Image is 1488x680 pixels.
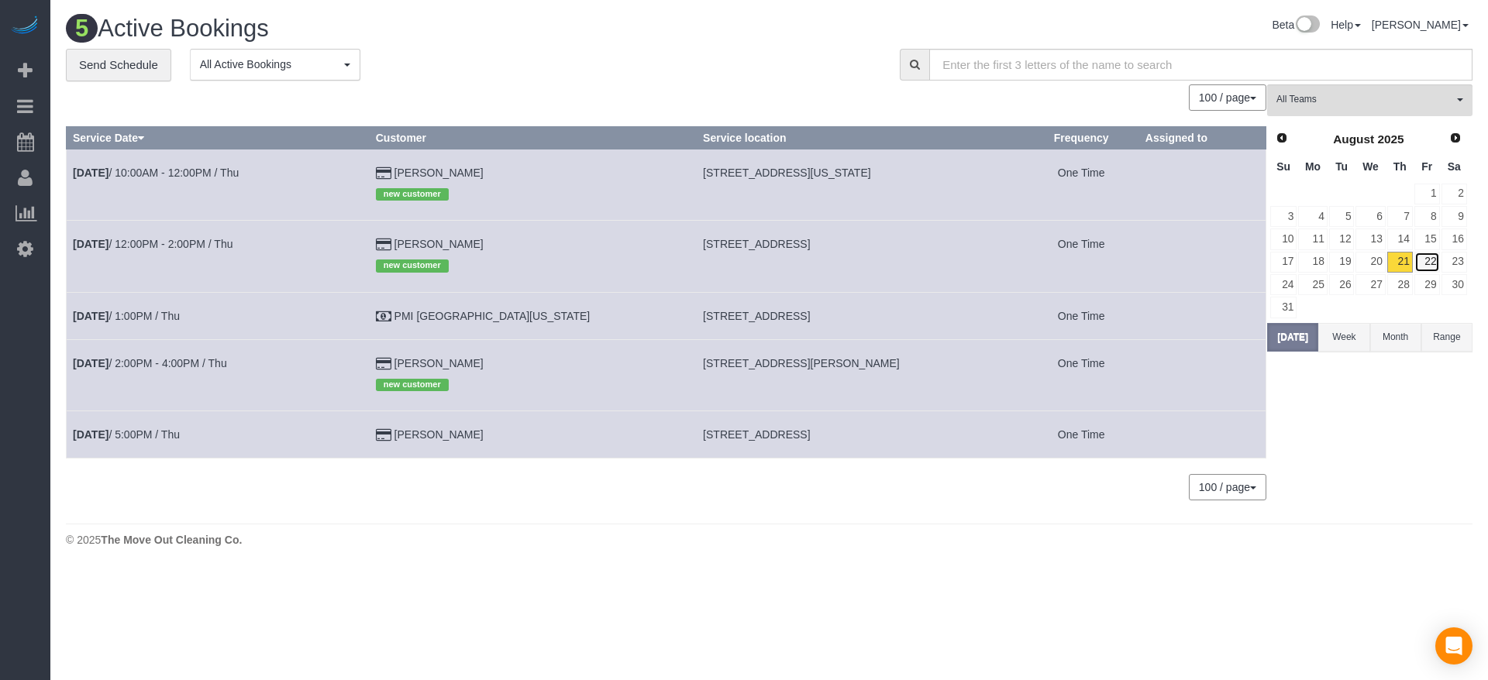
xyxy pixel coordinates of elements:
a: [DATE]/ 1:00PM / Thu [73,310,180,322]
span: [STREET_ADDRESS][PERSON_NAME] [703,357,900,369]
a: [PERSON_NAME] [394,428,484,441]
span: Monday [1305,160,1321,173]
a: 16 [1441,228,1467,249]
span: 5 [66,14,98,43]
th: Customer [369,126,696,149]
button: 100 / page [1189,84,1266,111]
b: [DATE] [73,357,108,369]
td: Frequency [1024,292,1138,339]
a: [DATE]/ 10:00AM - 12:00PM / Thu [73,167,239,179]
a: Next [1445,128,1466,149]
a: 23 [1441,252,1467,273]
span: Next [1449,132,1462,144]
td: Customer [369,292,696,339]
b: [DATE] [73,238,108,250]
span: new customer [376,259,449,272]
button: 100 / page [1189,474,1266,500]
b: [DATE] [73,310,108,322]
input: Enter the first 3 letters of the name to search [929,49,1472,81]
th: Assigned to [1138,126,1266,149]
button: [DATE] [1267,323,1318,352]
button: All Active Bookings [190,49,360,81]
span: [STREET_ADDRESS] [703,428,810,441]
i: Credit Card Payment [376,359,391,369]
a: Prev [1271,128,1293,149]
span: Wednesday [1362,160,1379,173]
a: 10 [1270,228,1297,249]
a: 26 [1329,274,1355,295]
th: Service Date [67,126,370,149]
i: Credit Card Payment [376,430,391,441]
td: Customer [369,410,696,458]
td: Service location [697,221,1024,292]
strong: The Move Out Cleaning Co. [101,534,242,546]
ol: All Teams [1267,84,1472,108]
button: All Teams [1267,84,1472,116]
span: August [1333,132,1374,146]
a: 22 [1414,252,1440,273]
td: Schedule date [67,339,370,410]
a: 2 [1441,184,1467,204]
img: New interface [1294,15,1320,36]
td: Assigned to [1138,292,1266,339]
td: Frequency [1024,221,1138,292]
a: 5 [1329,206,1355,227]
th: Frequency [1024,126,1138,149]
a: 17 [1270,252,1297,273]
td: Customer [369,221,696,292]
a: 1 [1414,184,1440,204]
a: Beta [1272,19,1320,31]
span: Prev [1276,132,1288,144]
td: Service location [697,339,1024,410]
button: Month [1370,323,1421,352]
a: 6 [1355,206,1385,227]
img: Automaid Logo [9,15,40,37]
td: Assigned to [1138,339,1266,410]
a: [DATE]/ 12:00PM - 2:00PM / Thu [73,238,232,250]
th: Service location [697,126,1024,149]
a: 29 [1414,274,1440,295]
a: PMI [GEOGRAPHIC_DATA][US_STATE] [394,310,591,322]
td: Assigned to [1138,149,1266,220]
td: Assigned to [1138,410,1266,458]
td: Service location [697,149,1024,220]
a: 12 [1329,228,1355,249]
a: [PERSON_NAME] [394,357,484,369]
td: Frequency [1024,339,1138,410]
i: Credit Card Payment [376,239,391,250]
a: 8 [1414,206,1440,227]
a: 7 [1387,206,1413,227]
td: Schedule date [67,292,370,339]
td: Customer [369,149,696,220]
a: Send Schedule [66,49,171,81]
a: 15 [1414,228,1440,249]
i: Credit Card Payment [376,168,391,179]
button: Range [1421,323,1472,352]
td: Frequency [1024,410,1138,458]
a: [PERSON_NAME] [394,167,484,179]
a: 31 [1270,297,1297,318]
a: 14 [1387,228,1413,249]
a: 24 [1270,274,1297,295]
span: Saturday [1448,160,1461,173]
td: Frequency [1024,149,1138,220]
a: [DATE]/ 5:00PM / Thu [73,428,180,441]
div: Open Intercom Messenger [1435,627,1472,665]
b: [DATE] [73,428,108,441]
a: 25 [1298,274,1327,295]
span: All Teams [1276,93,1453,106]
span: Friday [1421,160,1432,173]
a: 9 [1441,206,1467,227]
span: Sunday [1276,160,1290,173]
a: 11 [1298,228,1327,249]
span: All Active Bookings [200,57,340,72]
h1: Active Bookings [66,15,758,42]
nav: Pagination navigation [1190,474,1266,500]
td: Customer [369,339,696,410]
td: Service location [697,410,1024,458]
span: new customer [376,379,449,391]
span: Tuesday [1335,160,1348,173]
a: 30 [1441,274,1467,295]
a: 4 [1298,206,1327,227]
